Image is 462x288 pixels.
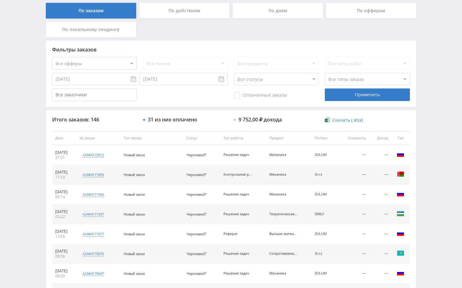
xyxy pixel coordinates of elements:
[315,173,333,177] div: IS-rz
[233,3,323,19] div: По дням
[124,271,145,276] span: Новый заказ
[397,151,404,158] img: rus.png
[55,254,73,259] div: 08:56
[369,205,391,224] td: —
[325,117,363,123] a: Скачать (.xlsx)
[223,212,252,216] div: Решение задач
[337,185,369,205] td: —
[52,47,410,52] div: Фильтры заказов
[186,193,208,197] div: Черновик
[186,272,208,276] div: Черновик
[55,214,73,219] div: 05:22
[148,117,197,122] div: 31 из них оплачено
[124,192,145,197] span: Новый заказ
[52,117,137,122] div: Итого заказов: 146
[266,131,312,145] th: Предмет
[269,232,298,236] div: Высшая математика
[234,92,287,99] span: Оплаченные заказы
[55,249,73,254] div: [DATE]
[269,153,298,157] div: Механика
[186,173,208,177] div: Черновик
[315,271,333,275] div: ZULUM
[369,244,391,264] td: —
[337,131,369,145] th: Стоимость
[269,252,298,256] div: Сопротивление материалов
[337,145,369,165] td: —
[391,131,410,145] th: Гео
[369,224,391,244] td: —
[140,73,228,85] input: Use the arrow keys to pick a date
[332,118,363,123] span: Скачать (.xlsx)
[315,212,333,216] div: DMLF
[223,252,252,256] div: Решение задач
[397,210,404,217] img: uzb.png
[337,264,369,284] td: —
[83,152,104,157] div: a24#4172012
[55,155,73,160] div: 21:31
[397,230,404,237] img: rus.png
[55,195,73,200] div: 09:14
[223,153,252,157] div: Решение задач
[315,232,333,236] div: ZULUM
[186,212,208,216] div: Черновик
[83,251,104,256] div: a24#4170676
[369,264,391,284] td: —
[124,172,145,177] span: Новый заказ
[121,131,183,145] th: Тип заказа
[220,131,266,145] th: Тип работы
[124,152,145,157] span: Новый заказ
[369,131,391,145] th: Доход
[83,232,104,237] div: a24#4171077
[223,232,252,236] div: Реферат
[55,175,73,180] div: 17:33
[397,269,404,277] img: rus.png
[269,212,298,216] div: Теоретическая механика
[312,131,336,145] th: Потоки
[369,185,391,205] td: —
[183,131,220,145] th: Статус
[337,244,369,264] td: —
[186,232,208,236] div: Черновик
[269,173,298,177] div: Механика
[55,274,73,279] div: 08:09
[55,189,73,195] div: [DATE]
[239,117,282,122] div: 9 752,00 ₽ дохода
[337,165,369,185] td: —
[52,88,137,101] input: Все заказчики
[55,269,73,274] div: [DATE]
[315,153,333,157] div: ZULUM
[397,249,404,257] img: kaz.png
[77,131,121,145] th: № заказа
[223,173,252,177] div: Контрольная работа
[337,224,369,244] td: —
[83,192,104,197] div: a24#4171506
[55,209,73,214] div: [DATE]
[52,73,140,85] input: Use the arrow keys to pick a date
[326,3,416,19] div: По офферам
[124,232,145,236] span: Новый заказ
[223,271,252,275] div: Решение задач
[369,165,391,185] td: —
[55,150,73,155] div: [DATE]
[46,3,136,19] div: По заказам
[186,252,208,256] div: Черновик
[269,271,298,275] div: Механика
[186,153,208,157] div: Черновик
[55,170,73,175] div: [DATE]
[83,172,104,177] div: a24#4171859
[397,170,404,178] img: blr.png
[223,192,252,196] div: Решение задач
[55,229,73,234] div: [DATE]
[315,192,333,196] div: ZULUM
[139,3,230,19] div: По действиям
[325,117,330,123] img: xlsx
[124,212,145,216] span: Новый заказ
[52,131,77,145] th: Дата
[315,252,333,256] div: IS-rz
[55,234,73,239] div: 17:05
[124,251,145,256] span: Новый заказ
[337,205,369,224] td: —
[83,271,104,276] div: a24#4170647
[269,192,298,196] div: Механика
[369,145,391,165] td: —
